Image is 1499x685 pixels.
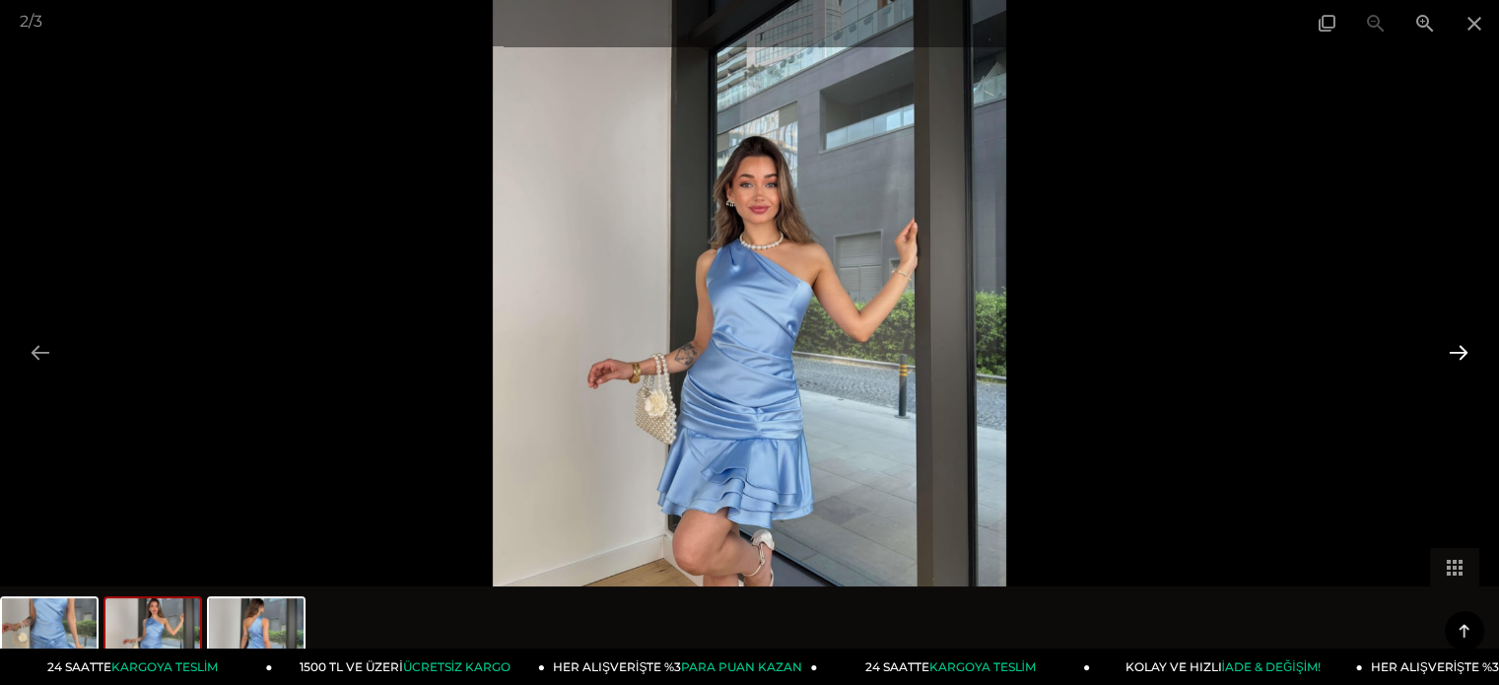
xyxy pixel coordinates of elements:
[545,649,818,685] a: HER ALIŞVERİŞTE %3PARA PUAN KAZAN
[111,659,218,674] span: KARGOYA TESLİM
[1090,649,1363,685] a: KOLAY VE HIZLIİADE & DEĞİŞİM!
[34,12,42,31] span: 3
[20,12,29,31] span: 2
[403,659,511,674] span: ÜCRETSİZ KARGO
[928,659,1035,674] span: KARGOYA TESLİM
[273,649,546,685] a: 1500 TL VE ÜZERİÜCRETSİZ KARGO
[105,598,200,673] img: ellinda-elbise-25y361-63ab-5.jpg
[681,659,802,674] span: PARA PUAN KAZAN
[1221,659,1320,674] span: İADE & DEĞİŞİM!
[2,598,97,673] img: ellinda-elbise-25y361-5-ba3a.jpg
[1430,548,1479,586] button: Toggle thumbnails
[818,649,1091,685] a: 24 SAATTEKARGOYA TESLİM
[209,598,304,673] img: ellinda-elbise-25y361-6-45aa.jpg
